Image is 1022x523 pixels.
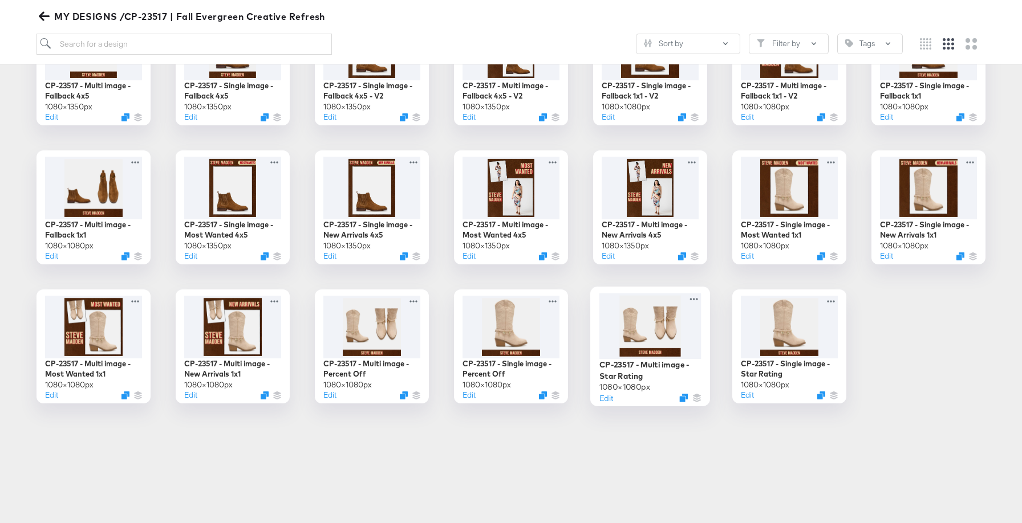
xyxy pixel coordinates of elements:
[880,80,977,101] div: CP-23517 - Single image - Fallback 1x1
[593,11,707,125] div: CP-23517 - Single image - Fallback 1x1 - V21080×1080pxEditDuplicate
[845,39,853,47] svg: Tag
[636,34,740,54] button: SlidersSort by
[176,11,290,125] div: CP-23517 - Single image - Fallback 4x51080×1350pxEditDuplicate
[323,219,420,240] div: CP-23517 - Single image - New Arrivals 4x5
[741,379,789,390] div: 1080 × 1080 px
[741,101,789,112] div: 1080 × 1080 px
[602,101,650,112] div: 1080 × 1080 px
[36,289,151,403] div: CP-23517 - Multi image - Most Wanted 1x11080×1080pxEditDuplicate
[45,80,142,101] div: CP-23517 - Multi image - Fallback 4x5
[539,252,547,260] svg: Duplicate
[741,80,838,101] div: CP-23517 - Multi image - Fallback 1x1 - V2
[602,251,615,261] button: Edit
[121,252,129,260] svg: Duplicate
[817,252,825,260] svg: Duplicate
[817,391,825,399] svg: Duplicate
[593,150,707,264] div: CP-23517 - Multi image - New Arrivals 4x51080×1350pxEditDuplicate
[817,113,825,121] svg: Duplicate
[602,112,615,122] button: Edit
[261,391,269,399] button: Duplicate
[880,112,893,122] button: Edit
[539,113,547,121] button: Duplicate
[45,358,142,379] div: CP-23517 - Multi image - Most Wanted 1x1
[880,101,928,112] div: 1080 × 1080 px
[176,150,290,264] div: CP-23517 - Single image - Most Wanted 4x51080×1350pxEditDuplicate
[741,251,754,261] button: Edit
[602,80,699,101] div: CP-23517 - Single image - Fallback 1x1 - V2
[323,101,371,112] div: 1080 × 1350 px
[749,34,829,54] button: FilterFilter by
[45,101,92,112] div: 1080 × 1350 px
[463,112,476,122] button: Edit
[602,240,649,251] div: 1080 × 1350 px
[45,112,58,122] button: Edit
[184,390,197,401] button: Edit
[323,379,372,390] div: 1080 × 1080 px
[741,358,838,379] div: CP-23517 - Single image - Star Rating
[184,251,197,261] button: Edit
[121,391,129,399] svg: Duplicate
[943,38,954,50] svg: Medium grid
[741,112,754,122] button: Edit
[454,150,568,264] div: CP-23517 - Multi image - Most Wanted 4x51080×1350pxEditDuplicate
[956,252,964,260] svg: Duplicate
[463,219,559,240] div: CP-23517 - Multi image - Most Wanted 4x5
[644,39,652,47] svg: Sliders
[323,358,420,379] div: CP-23517 - Multi image - Percent Off
[602,219,699,240] div: CP-23517 - Multi image - New Arrivals 4x5
[184,80,281,101] div: CP-23517 - Single image - Fallback 4x5
[871,150,985,264] div: CP-23517 - Single image - New Arrivals 1x11080×1080pxEditDuplicate
[400,252,408,260] svg: Duplicate
[463,80,559,101] div: CP-23517 - Multi image - Fallback 4x5 - V2
[315,289,429,403] div: CP-23517 - Multi image - Percent Off1080×1080pxEditDuplicate
[323,80,420,101] div: CP-23517 - Single image - Fallback 4x5 - V2
[454,289,568,403] div: CP-23517 - Single image - Percent Off1080×1080pxEditDuplicate
[184,112,197,122] button: Edit
[45,240,94,251] div: 1080 × 1080 px
[732,289,846,403] div: CP-23517 - Single image - Star Rating1080×1080pxEditDuplicate
[184,219,281,240] div: CP-23517 - Single image - Most Wanted 4x5
[880,251,893,261] button: Edit
[400,113,408,121] svg: Duplicate
[184,379,233,390] div: 1080 × 1080 px
[599,381,650,392] div: 1080 × 1080 px
[880,240,928,251] div: 1080 × 1080 px
[679,393,688,402] svg: Duplicate
[45,219,142,240] div: CP-23517 - Multi image - Fallback 1x1
[920,38,931,50] svg: Small grid
[463,390,476,401] button: Edit
[315,150,429,264] div: CP-23517 - Single image - New Arrivals 4x51080×1350pxEditDuplicate
[45,251,58,261] button: Edit
[678,113,686,121] button: Duplicate
[176,289,290,403] div: CP-23517 - Multi image - New Arrivals 1x11080×1080pxEditDuplicate
[539,391,547,399] svg: Duplicate
[261,252,269,260] svg: Duplicate
[966,38,977,50] svg: Large grid
[323,112,336,122] button: Edit
[757,39,765,47] svg: Filter
[880,219,977,240] div: CP-23517 - Single image - New Arrivals 1x1
[45,390,58,401] button: Edit
[261,113,269,121] svg: Duplicate
[400,391,408,399] svg: Duplicate
[121,113,129,121] svg: Duplicate
[36,34,332,55] input: Search for a design
[956,113,964,121] svg: Duplicate
[45,379,94,390] div: 1080 × 1080 px
[732,150,846,264] div: CP-23517 - Single image - Most Wanted 1x11080×1080pxEditDuplicate
[678,252,686,260] svg: Duplicate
